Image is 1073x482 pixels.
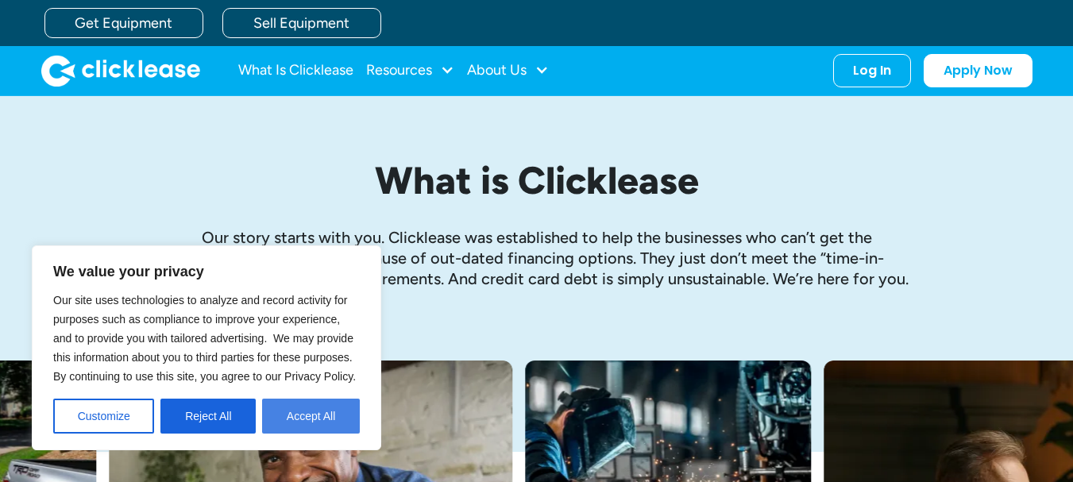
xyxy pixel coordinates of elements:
[44,8,203,38] a: Get Equipment
[53,399,154,434] button: Customize
[164,227,910,289] p: Our story starts with you. Clicklease was established to help the businesses who can’t get the eq...
[853,63,891,79] div: Log In
[53,294,356,383] span: Our site uses technologies to analyze and record activity for purposes such as compliance to impr...
[924,54,1032,87] a: Apply Now
[41,55,200,87] a: home
[53,262,360,281] p: We value your privacy
[160,399,256,434] button: Reject All
[238,55,353,87] a: What Is Clicklease
[164,160,910,202] h1: What is Clicklease
[366,55,454,87] div: Resources
[222,8,381,38] a: Sell Equipment
[41,55,200,87] img: Clicklease logo
[32,245,381,450] div: We value your privacy
[262,399,360,434] button: Accept All
[467,55,549,87] div: About Us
